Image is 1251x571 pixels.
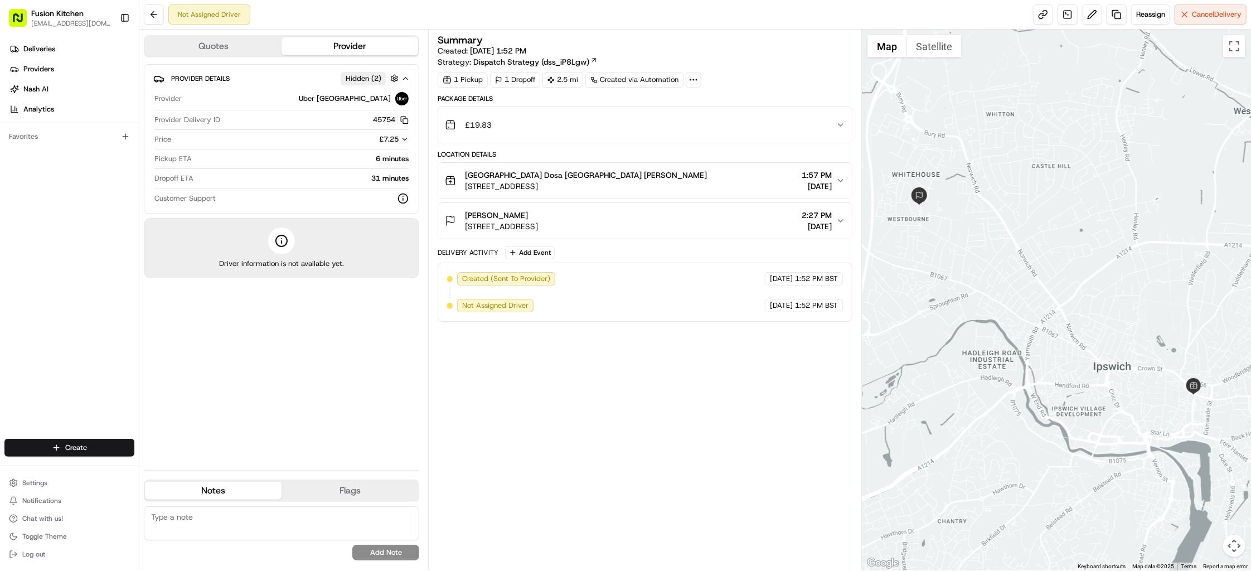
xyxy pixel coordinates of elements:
button: £19.83 [438,107,852,143]
span: Provider [154,94,182,104]
span: [PERSON_NAME] [465,210,528,221]
div: 6 minutes [196,154,409,164]
h3: Summary [438,35,483,45]
span: Analytics [23,104,54,114]
span: Map data ©2025 [1132,563,1174,569]
span: Customer Support [154,193,216,204]
button: 45754 [373,115,409,125]
div: 2.5 mi [542,72,583,88]
img: 1727276513143-84d647e1-66c0-4f92-a045-3c9f9f5dfd92 [23,107,43,127]
span: [DATE] [770,301,793,311]
button: Toggle Theme [4,529,134,544]
button: Notifications [4,493,134,509]
span: Price [154,134,171,144]
button: CancelDelivery [1175,4,1247,25]
button: [GEOGRAPHIC_DATA] Dosa [GEOGRAPHIC_DATA] [PERSON_NAME][STREET_ADDRESS]1:57 PM[DATE] [438,163,852,199]
a: 💻API Documentation [90,245,183,265]
button: Settings [4,475,134,491]
span: Knowledge Base [22,250,85,261]
img: 1736555255976-a54dd68f-1ca7-489b-9aae-adbdc363a1c4 [11,107,31,127]
span: [DATE] [802,221,832,232]
span: Nash AI [23,84,49,94]
div: 31 minutes [198,173,409,183]
img: uber-new-logo.jpeg [395,92,409,105]
span: Pickup ETA [154,154,192,164]
span: [DATE] [802,181,832,192]
button: £7.25 [311,134,409,144]
span: Dispatch Strategy (dss_iP8Lgw) [473,56,589,67]
span: Settings [22,478,47,487]
div: 1 Pickup [438,72,488,88]
button: Start new chat [190,110,203,124]
span: Created: [438,45,526,56]
img: Google [865,556,901,570]
button: [EMAIL_ADDRESS][DOMAIN_NAME] [31,19,111,28]
span: Created (Sent To Provider) [462,274,550,284]
div: Strategy: [438,56,598,67]
span: Reassign [1136,9,1165,20]
span: [STREET_ADDRESS] [465,221,538,232]
button: Reassign [1131,4,1170,25]
a: Nash AI [4,80,139,98]
input: Clear [29,72,184,84]
div: Location Details [438,150,852,159]
a: Created via Automation [585,72,683,88]
div: We're available if you need us! [50,118,153,127]
div: 1 Dropoff [490,72,540,88]
span: 2:27 PM [802,210,832,221]
span: [PERSON_NAME] [35,204,90,212]
span: Deliveries [23,44,55,54]
p: Welcome 👋 [11,45,203,63]
div: Favorites [4,128,134,146]
span: Not Assigned Driver [462,301,528,311]
span: Create [65,443,87,453]
button: Toggle fullscreen view [1223,35,1245,57]
span: Log out [22,550,45,559]
span: Toggle Theme [22,532,67,541]
button: Show satellite imagery [906,35,962,57]
a: Providers [4,60,139,78]
div: Start new chat [50,107,183,118]
span: 1:52 PM BST [795,274,838,284]
span: Hidden ( 2 ) [346,74,381,84]
button: Fusion Kitchen [31,8,84,19]
button: Notes [145,482,282,500]
div: Delivery Activity [438,248,498,257]
span: [DATE] 1:52 PM [470,46,526,56]
span: Cancel Delivery [1192,9,1242,20]
span: API Documentation [105,250,179,261]
span: Chat with us! [22,514,63,523]
a: 📗Knowledge Base [7,245,90,265]
a: Dispatch Strategy (dss_iP8Lgw) [473,56,598,67]
div: 📗 [11,251,20,260]
button: Provider DetailsHidden (2) [153,69,410,88]
img: Grace Nketiah [11,193,29,211]
button: Provider [282,37,418,55]
img: 1736555255976-a54dd68f-1ca7-489b-9aae-adbdc363a1c4 [22,174,31,183]
span: [GEOGRAPHIC_DATA] Dosa [GEOGRAPHIC_DATA] [PERSON_NAME] [465,170,707,181]
button: Map camera controls [1223,535,1245,557]
a: Powered byPylon [79,277,135,285]
div: 💻 [94,251,103,260]
div: Package Details [438,94,852,103]
span: [DATE] [156,173,179,182]
img: Joana Marie Avellanoza [11,163,29,181]
span: • [150,173,154,182]
span: Providers [23,64,54,74]
span: 1:52 PM BST [795,301,838,311]
span: Notifications [22,496,61,505]
span: Uber [GEOGRAPHIC_DATA] [299,94,391,104]
span: [PERSON_NAME] [PERSON_NAME] [35,173,148,182]
img: 1736555255976-a54dd68f-1ca7-489b-9aae-adbdc363a1c4 [22,204,31,213]
span: Provider Delivery ID [154,115,220,125]
button: [PERSON_NAME][STREET_ADDRESS]2:27 PM[DATE] [438,203,852,239]
span: [DATE] [99,204,122,212]
a: Report a map error [1203,563,1248,569]
span: [STREET_ADDRESS] [465,181,707,192]
button: Show street map [867,35,906,57]
span: Dropoff ETA [154,173,193,183]
span: £19.83 [465,119,492,130]
button: See all [173,143,203,157]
